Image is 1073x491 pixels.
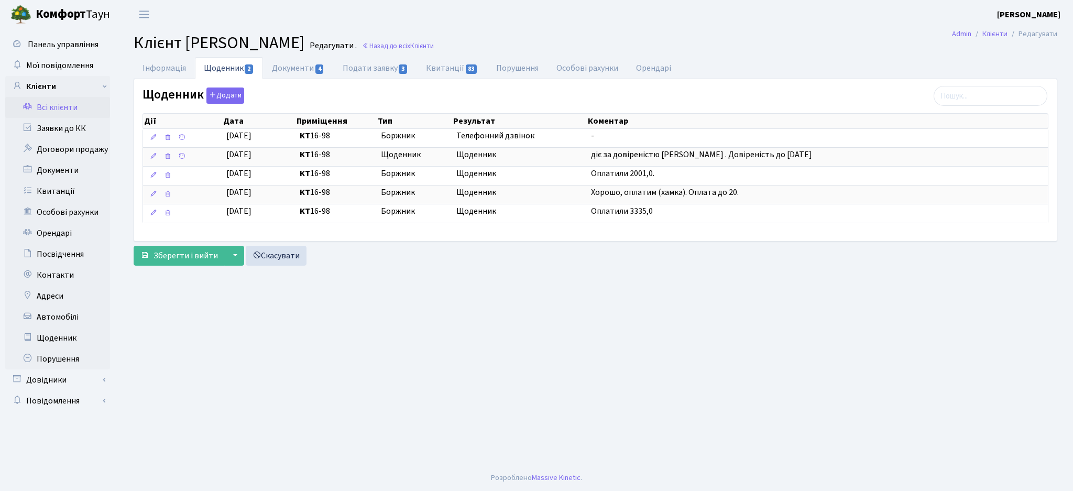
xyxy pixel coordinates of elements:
a: Порушення [5,348,110,369]
span: Зберегти і вийти [154,250,218,261]
span: Хорошо, оплатим (хамка). Оплата до 20. [591,187,739,198]
span: [DATE] [226,130,251,141]
a: Порушення [487,57,548,79]
th: Результат [452,114,587,128]
a: Контакти [5,265,110,286]
small: Редагувати . [308,41,357,51]
th: Дата [222,114,295,128]
a: Автомобілі [5,307,110,328]
span: Боржник [381,130,448,142]
li: Редагувати [1008,28,1057,40]
span: діє за довіреністю [PERSON_NAME] . Довіреність до [DATE] [591,149,812,160]
button: Щоденник [206,88,244,104]
span: 16-98 [300,187,373,199]
a: Назад до всіхКлієнти [362,41,434,51]
span: 4 [315,64,324,74]
a: Документи [263,57,333,79]
a: Клієнти [5,76,110,97]
span: [DATE] [226,149,251,160]
button: Переключити навігацію [131,6,157,23]
span: Щоденник [456,205,583,217]
b: [PERSON_NAME] [997,9,1060,20]
span: Таун [36,6,110,24]
a: Мої повідомлення [5,55,110,76]
span: [DATE] [226,187,251,198]
a: Посвідчення [5,244,110,265]
a: Документи [5,160,110,181]
b: КТ [300,168,310,179]
span: 16-98 [300,205,373,217]
b: КТ [300,130,310,141]
a: Admin [952,28,971,39]
img: logo.png [10,4,31,25]
span: Щоденник [456,187,583,199]
span: 16-98 [300,130,373,142]
a: Орендарі [627,57,680,79]
a: Подати заявку [334,57,417,79]
b: Комфорт [36,6,86,23]
div: Розроблено . [491,472,582,484]
span: Клієнт [PERSON_NAME] [134,31,304,55]
a: Щоденник [5,328,110,348]
span: Щоденник [456,149,583,161]
span: Оплатили 2001,0. [591,168,654,179]
span: [DATE] [226,168,251,179]
span: 16-98 [300,149,373,161]
a: Повідомлення [5,390,110,411]
a: Клієнти [982,28,1008,39]
a: Панель управління [5,34,110,55]
span: [DATE] [226,205,251,217]
a: Особові рахунки [5,202,110,223]
span: Боржник [381,187,448,199]
a: Всі клієнти [5,97,110,118]
a: Інформація [134,57,195,79]
span: 2 [245,64,253,74]
span: 16-98 [300,168,373,180]
span: Боржник [381,205,448,217]
nav: breadcrumb [936,23,1073,45]
a: Massive Kinetic [532,472,581,483]
a: Квитанції [5,181,110,202]
th: Коментар [587,114,1048,128]
th: Приміщення [295,114,377,128]
input: Пошук... [934,86,1047,106]
span: 3 [399,64,407,74]
a: Квитанції [417,57,487,79]
th: Дії [143,114,222,128]
span: Оплатили 3335,0 [591,205,653,217]
span: Щоденник [381,149,448,161]
span: Щоденник [456,168,583,180]
b: КТ [300,187,310,198]
a: Договори продажу [5,139,110,160]
span: - [591,130,594,141]
a: Щоденник [195,57,263,79]
a: Особові рахунки [548,57,627,79]
span: Мої повідомлення [26,60,93,71]
a: [PERSON_NAME] [997,8,1060,21]
a: Скасувати [246,246,306,266]
a: Адреси [5,286,110,307]
span: 83 [466,64,477,74]
span: Боржник [381,168,448,180]
a: Додати [204,86,244,104]
label: Щоденник [143,88,244,104]
a: Орендарі [5,223,110,244]
th: Тип [377,114,452,128]
button: Зберегти і вийти [134,246,225,266]
a: Довідники [5,369,110,390]
span: Телефонний дзвінок [456,130,583,142]
span: Клієнти [410,41,434,51]
a: Заявки до КК [5,118,110,139]
b: КТ [300,149,310,160]
b: КТ [300,205,310,217]
span: Панель управління [28,39,98,50]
